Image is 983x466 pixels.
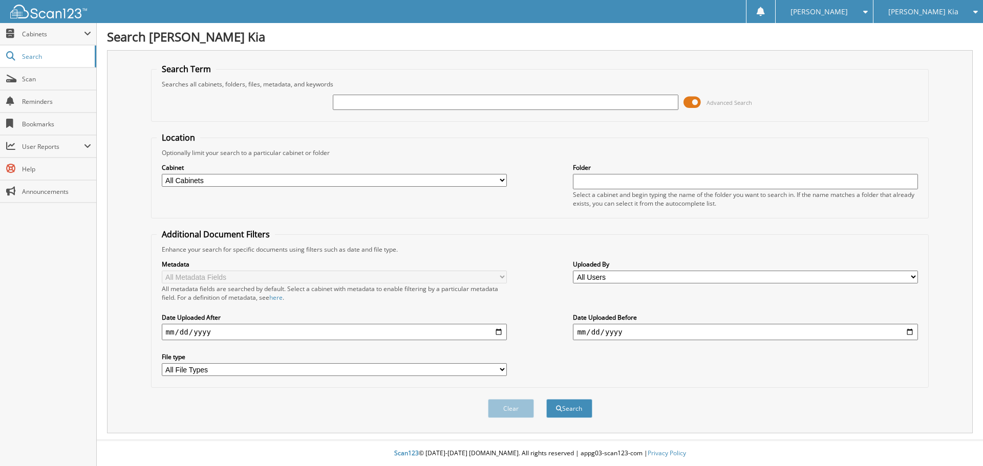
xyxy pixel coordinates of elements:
a: here [269,293,283,302]
input: start [162,324,507,340]
span: Announcements [22,187,91,196]
button: Clear [488,399,534,418]
span: Reminders [22,97,91,106]
legend: Additional Document Filters [157,229,275,240]
div: Select a cabinet and begin typing the name of the folder you want to search in. If the name match... [573,190,918,208]
div: Searches all cabinets, folders, files, metadata, and keywords [157,80,924,88]
legend: Location [157,132,200,143]
img: scan123-logo-white.svg [10,5,87,18]
span: [PERSON_NAME] [790,9,848,15]
button: Search [546,399,592,418]
label: Date Uploaded Before [573,313,918,322]
span: Advanced Search [707,99,752,106]
div: Optionally limit your search to a particular cabinet or folder [157,148,924,157]
div: All metadata fields are searched by default. Select a cabinet with metadata to enable filtering b... [162,284,507,302]
h1: Search [PERSON_NAME] Kia [107,28,973,45]
div: Enhance your search for specific documents using filters such as date and file type. [157,245,924,254]
span: [PERSON_NAME] Kia [888,9,958,15]
label: Metadata [162,260,507,269]
span: Scan [22,75,91,83]
span: User Reports [22,142,84,151]
span: Help [22,165,91,173]
a: Privacy Policy [648,449,686,457]
input: end [573,324,918,340]
label: Date Uploaded After [162,313,507,322]
label: File type [162,352,507,361]
div: © [DATE]-[DATE] [DOMAIN_NAME]. All rights reserved | appg03-scan123-com | [97,441,983,466]
iframe: Chat Widget [932,417,983,466]
label: Cabinet [162,163,507,172]
label: Folder [573,163,918,172]
legend: Search Term [157,63,216,75]
span: Search [22,52,90,61]
label: Uploaded By [573,260,918,269]
span: Cabinets [22,30,84,38]
span: Scan123 [394,449,419,457]
span: Bookmarks [22,120,91,128]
